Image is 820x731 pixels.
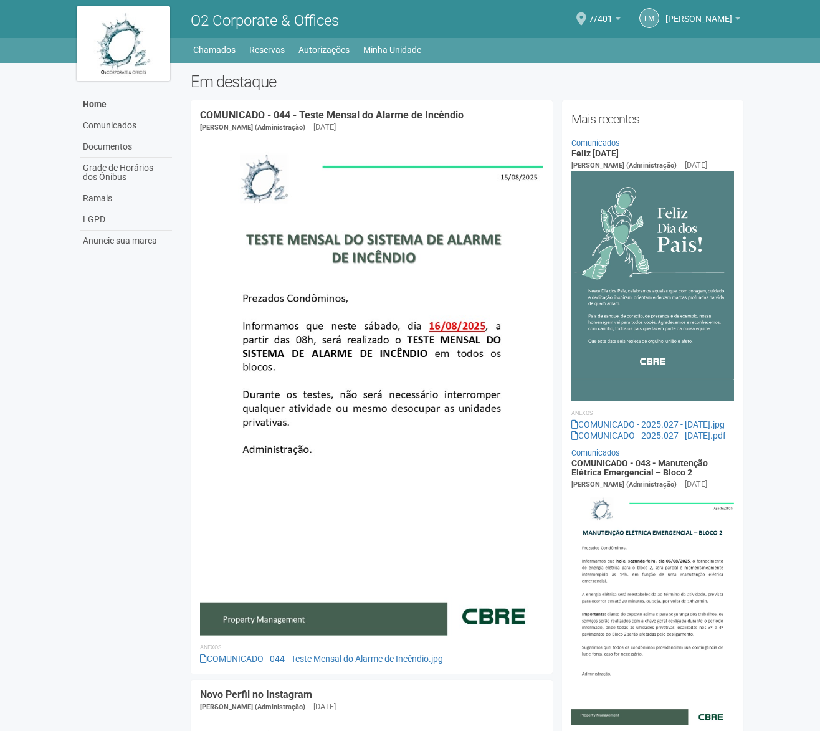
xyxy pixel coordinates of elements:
[665,2,732,24] span: Liliane Maria Ribeiro Dutra
[571,408,734,419] li: Anexos
[313,701,336,712] div: [DATE]
[571,419,725,429] a: COMUNICADO - 2025.027 - [DATE].jpg
[200,642,543,653] li: Anexos
[571,171,734,401] img: COMUNICADO%20-%202025.027%20-%20Dia%20dos%20Pais.jpg
[80,209,172,231] a: LGPD
[298,41,350,59] a: Autorizações
[571,148,619,158] a: Feliz [DATE]
[191,12,339,29] span: O2 Corporate & Offices
[639,8,659,28] a: LM
[571,458,708,477] a: COMUNICADO - 043 - Manutenção Elétrica Emergencial – Bloco 2
[80,188,172,209] a: Ramais
[80,115,172,136] a: Comunicados
[249,41,285,59] a: Reservas
[191,72,743,91] h2: Em destaque
[571,480,677,489] span: [PERSON_NAME] (Administração)
[571,448,620,457] a: Comunicados
[80,136,172,158] a: Documentos
[313,122,336,133] div: [DATE]
[665,16,740,26] a: [PERSON_NAME]
[80,94,172,115] a: Home
[193,41,236,59] a: Chamados
[589,2,613,24] span: 7/401
[200,703,305,711] span: [PERSON_NAME] (Administração)
[571,161,677,170] span: [PERSON_NAME] (Administração)
[77,6,170,81] img: logo.jpg
[200,140,543,636] img: COMUNICADO%20-%20044%20-%20Teste%20Mensal%20do%20Alarme%20de%20Inc%C3%AAndio.jpg
[685,479,707,490] div: [DATE]
[200,654,443,664] a: COMUNICADO - 044 - Teste Mensal do Alarme de Incêndio.jpg
[200,123,305,131] span: [PERSON_NAME] (Administração)
[571,431,726,441] a: COMUNICADO - 2025.027 - [DATE].pdf
[571,490,734,725] img: COMUNICADO%20-%20043%20-%20Manuten%C3%A7%C3%A3o%20El%C3%A9trica%20Emergencial%20%E2%80%93%20Bloco...
[571,138,620,148] a: Comunicados
[363,41,421,59] a: Minha Unidade
[589,16,621,26] a: 7/401
[571,110,734,128] h2: Mais recentes
[200,689,312,700] a: Novo Perfil no Instagram
[80,158,172,188] a: Grade de Horários dos Ônibus
[80,231,172,251] a: Anuncie sua marca
[200,109,464,121] a: COMUNICADO - 044 - Teste Mensal do Alarme de Incêndio
[685,160,707,171] div: [DATE]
